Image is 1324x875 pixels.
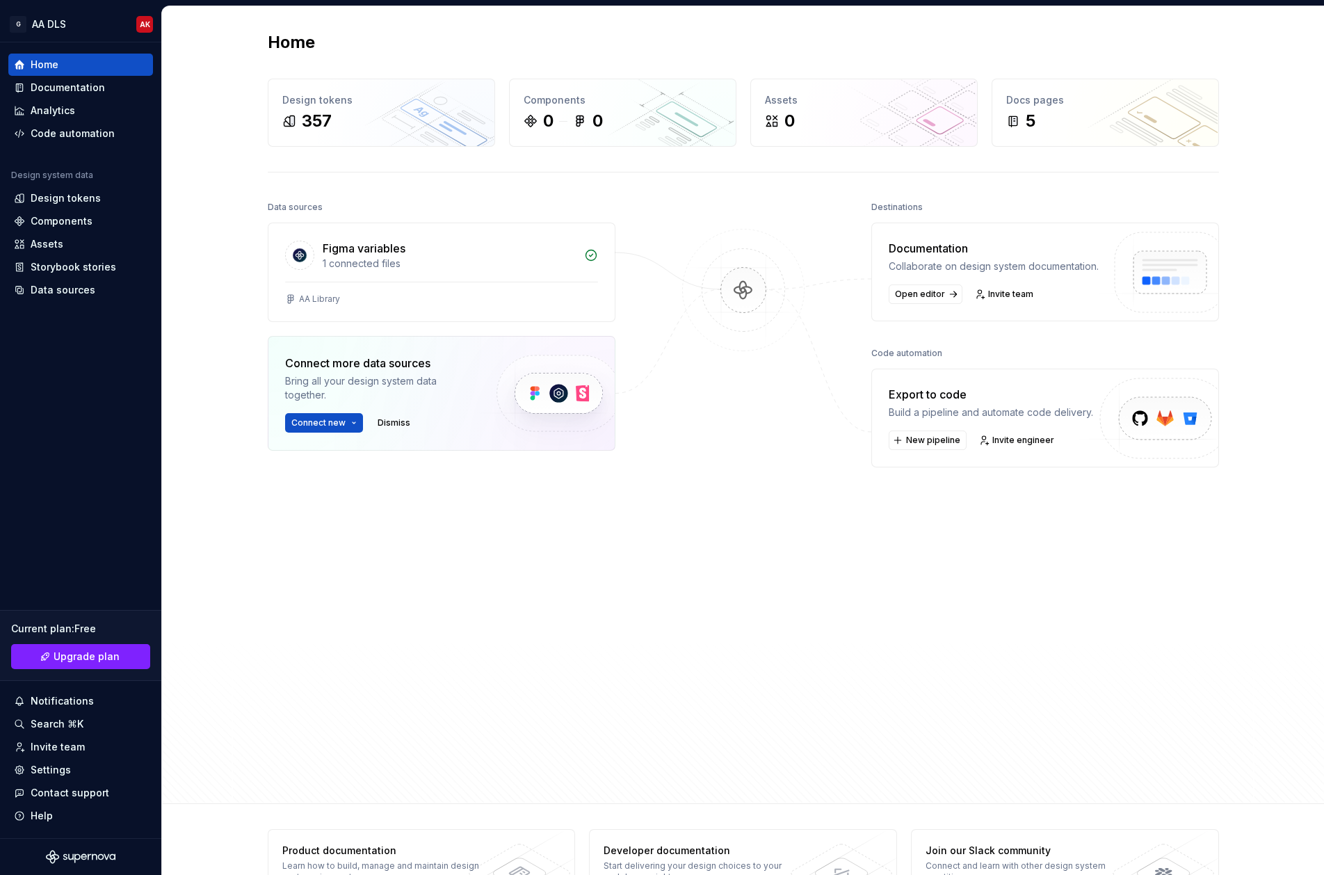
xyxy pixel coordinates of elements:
div: Assets [765,93,963,107]
div: 0 [543,110,554,132]
a: Settings [8,759,153,781]
button: Connect new [285,413,363,433]
button: Contact support [8,782,153,804]
a: Design tokens [8,187,153,209]
div: Current plan : Free [11,622,150,636]
a: Data sources [8,279,153,301]
div: 0 [592,110,603,132]
button: GAA DLSAK [3,9,159,39]
div: 0 [784,110,795,132]
button: Dismiss [371,413,417,433]
a: Figma variables1 connected filesAA Library [268,223,615,322]
div: Components [524,93,722,107]
div: Design system data [11,170,93,181]
a: Assets [8,233,153,255]
svg: Supernova Logo [46,850,115,864]
a: Assets0 [750,79,978,147]
div: Figma variables [323,240,405,257]
div: Documentation [31,81,105,95]
div: 5 [1026,110,1035,132]
div: AK [140,19,150,30]
button: Notifications [8,690,153,712]
div: Search ⌘K [31,717,83,731]
div: Docs pages [1006,93,1204,107]
h2: Home [268,31,315,54]
div: Settings [31,763,71,777]
span: Dismiss [378,417,410,428]
div: Design tokens [31,191,101,205]
div: Documentation [889,240,1099,257]
a: Upgrade plan [11,644,150,669]
a: Invite team [8,736,153,758]
div: AA Library [299,294,340,305]
span: Invite team [988,289,1033,300]
a: Home [8,54,153,76]
span: New pipeline [906,435,960,446]
div: AA DLS [32,17,66,31]
div: G [10,16,26,33]
div: Destinations [871,198,923,217]
a: Code automation [8,122,153,145]
span: Invite engineer [992,435,1054,446]
span: Connect new [291,417,346,428]
button: New pipeline [889,431,967,450]
a: Documentation [8,77,153,99]
a: Analytics [8,99,153,122]
a: Components [8,210,153,232]
div: Analytics [31,104,75,118]
div: Collaborate on design system documentation. [889,259,1099,273]
div: Product documentation [282,844,485,858]
span: Upgrade plan [54,650,120,664]
div: 1 connected files [323,257,576,271]
a: Components00 [509,79,736,147]
button: Help [8,805,153,827]
a: Invite team [971,284,1040,304]
div: Developer documentation [604,844,806,858]
div: Data sources [268,198,323,217]
a: Invite engineer [975,431,1060,450]
a: Open editor [889,284,962,304]
div: Storybook stories [31,260,116,274]
div: Components [31,214,92,228]
div: Invite team [31,740,85,754]
div: Home [31,58,58,72]
div: Bring all your design system data together. [285,374,473,402]
a: Docs pages5 [992,79,1219,147]
div: Join our Slack community [926,844,1128,858]
div: Connect more data sources [285,355,473,371]
a: Design tokens357 [268,79,495,147]
a: Storybook stories [8,256,153,278]
button: Search ⌘K [8,713,153,735]
div: Help [31,809,53,823]
div: Code automation [31,127,115,141]
div: Contact support [31,786,109,800]
div: Export to code [889,386,1093,403]
div: Build a pipeline and automate code delivery. [889,406,1093,419]
div: Assets [31,237,63,251]
div: Data sources [31,283,95,297]
div: Code automation [871,344,942,363]
span: Open editor [895,289,945,300]
div: Design tokens [282,93,481,107]
div: 357 [302,110,332,132]
div: Notifications [31,694,94,708]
